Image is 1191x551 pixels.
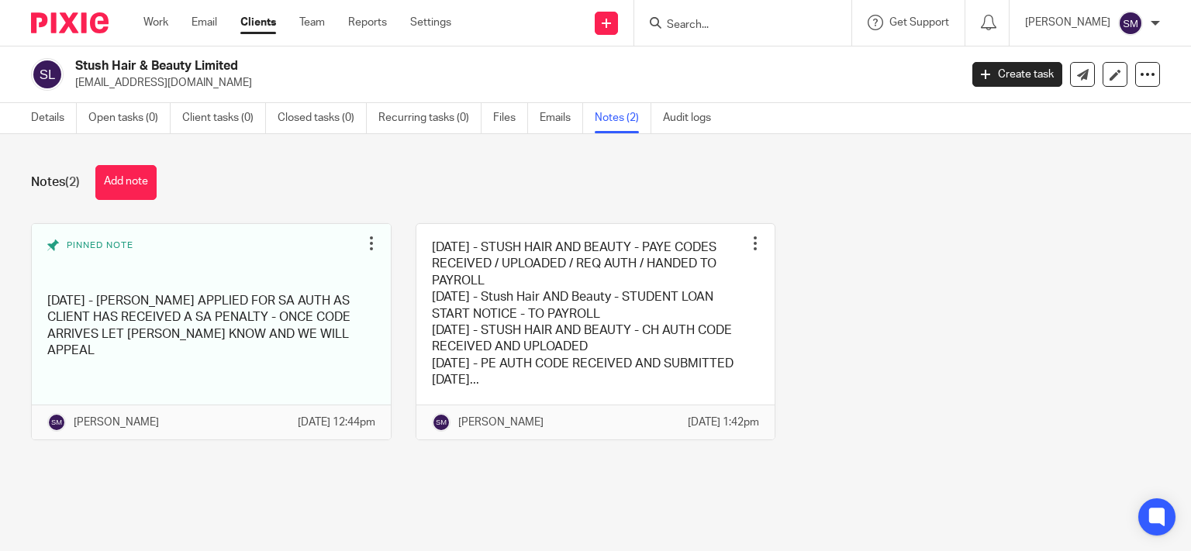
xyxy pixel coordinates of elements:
[143,15,168,30] a: Work
[95,165,157,200] button: Add note
[458,415,544,430] p: [PERSON_NAME]
[88,103,171,133] a: Open tasks (0)
[1025,15,1110,30] p: [PERSON_NAME]
[31,12,109,33] img: Pixie
[595,103,651,133] a: Notes (2)
[1118,11,1143,36] img: svg%3E
[972,62,1062,87] a: Create task
[31,58,64,91] img: svg%3E
[47,239,360,281] div: Pinned note
[299,15,325,30] a: Team
[240,15,276,30] a: Clients
[75,75,949,91] p: [EMAIL_ADDRESS][DOMAIN_NAME]
[298,415,375,430] p: [DATE] 12:44pm
[410,15,451,30] a: Settings
[432,413,451,432] img: svg%3E
[31,174,80,191] h1: Notes
[278,103,367,133] a: Closed tasks (0)
[31,103,77,133] a: Details
[889,17,949,28] span: Get Support
[378,103,482,133] a: Recurring tasks (0)
[75,58,775,74] h2: Stush Hair & Beauty Limited
[65,176,80,188] span: (2)
[192,15,217,30] a: Email
[665,19,805,33] input: Search
[540,103,583,133] a: Emails
[182,103,266,133] a: Client tasks (0)
[688,415,759,430] p: [DATE] 1:42pm
[663,103,723,133] a: Audit logs
[493,103,528,133] a: Files
[348,15,387,30] a: Reports
[47,413,66,432] img: svg%3E
[74,415,159,430] p: [PERSON_NAME]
